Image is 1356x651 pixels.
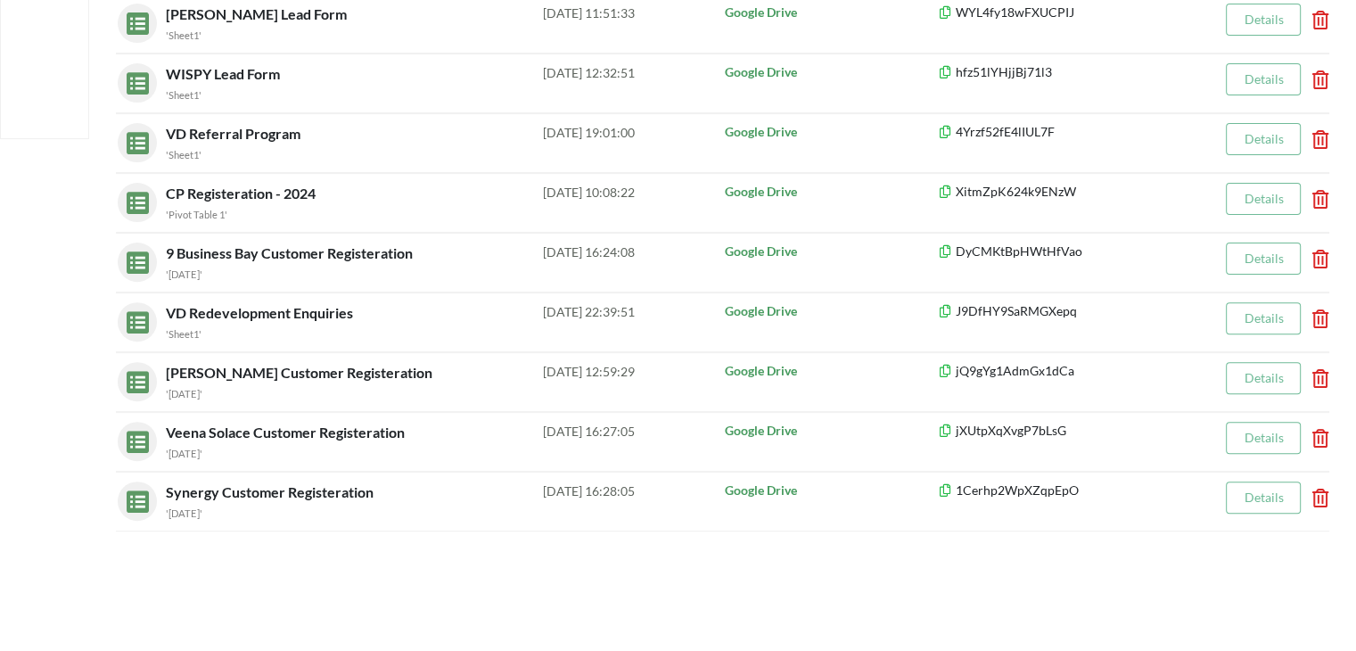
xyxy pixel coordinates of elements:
[543,243,722,282] div: [DATE] 16:24:08
[543,422,722,461] div: [DATE] 16:27:05
[724,63,937,81] p: Google Drive
[1244,12,1283,27] a: Details
[543,63,722,103] div: [DATE] 12:32:51
[1244,131,1283,146] a: Details
[166,209,227,220] small: 'Pivot Table 1'
[938,482,1201,499] p: 1Cerhp2WpXZqpEpO
[1244,251,1283,266] a: Details
[938,422,1201,440] p: jXUtpXqXvgP7bLsG
[1244,370,1283,385] a: Details
[724,243,937,260] p: Google Drive
[938,183,1201,201] p: XitmZpK624k9ENzW
[1226,362,1301,394] button: Details
[543,183,722,222] div: [DATE] 10:08:22
[724,422,937,440] p: Google Drive
[118,362,149,393] img: sheets.7a1b7961.svg
[166,65,284,82] span: WISPY Lead Form
[118,482,149,513] img: sheets.7a1b7961.svg
[1226,302,1301,334] button: Details
[166,89,201,101] small: 'Sheet1'
[166,364,436,381] span: [PERSON_NAME] Customer Registeration
[724,183,937,201] p: Google Drive
[166,125,304,142] span: VD Referral Program
[724,123,937,141] p: Google Drive
[938,123,1201,141] p: 4Yrzf52fE4lIUL7F
[938,4,1201,21] p: WYL4fy18wFXUCPIJ
[543,123,722,162] div: [DATE] 19:01:00
[1226,123,1301,155] button: Details
[1226,183,1301,215] button: Details
[118,123,149,154] img: sheets.7a1b7961.svg
[938,362,1201,380] p: jQ9gYg1AdmGx1dCa
[724,302,937,320] p: Google Drive
[543,362,722,401] div: [DATE] 12:59:29
[1244,71,1283,87] a: Details
[1226,482,1301,514] button: Details
[543,482,722,521] div: [DATE] 16:28:05
[938,243,1201,260] p: DyCMKtBpHWtHfVao
[166,507,202,519] small: '[DATE]'
[166,268,202,280] small: '[DATE]'
[166,244,416,261] span: 9 Business Bay Customer Registeration
[543,302,722,342] div: [DATE] 22:39:51
[724,482,937,499] p: Google Drive
[166,328,201,340] small: 'Sheet1'
[166,5,350,22] span: [PERSON_NAME] Lead Form
[724,362,937,380] p: Google Drive
[118,4,149,35] img: sheets.7a1b7961.svg
[166,483,377,500] span: Synergy Customer Registeration
[166,29,201,41] small: 'Sheet1'
[118,422,149,453] img: sheets.7a1b7961.svg
[1244,191,1283,206] a: Details
[166,304,357,321] span: VD Redevelopment Enquiries
[118,183,149,214] img: sheets.7a1b7961.svg
[1244,430,1283,445] a: Details
[166,149,201,161] small: 'Sheet1'
[724,4,937,21] p: Google Drive
[543,4,722,43] div: [DATE] 11:51:33
[1244,490,1283,505] a: Details
[166,388,202,400] small: '[DATE]'
[118,302,149,334] img: sheets.7a1b7961.svg
[118,63,149,95] img: sheets.7a1b7961.svg
[1226,63,1301,95] button: Details
[1226,4,1301,36] button: Details
[938,302,1201,320] p: J9DfHY9SaRMGXepq
[166,185,319,202] span: CP Registeration - 2024
[1226,422,1301,454] button: Details
[166,424,408,441] span: Veena Solace Customer Registeration
[1244,310,1283,325] a: Details
[1226,243,1301,275] button: Details
[118,243,149,274] img: sheets.7a1b7961.svg
[166,448,202,459] small: '[DATE]'
[938,63,1201,81] p: hfz51lYHjjBj71l3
